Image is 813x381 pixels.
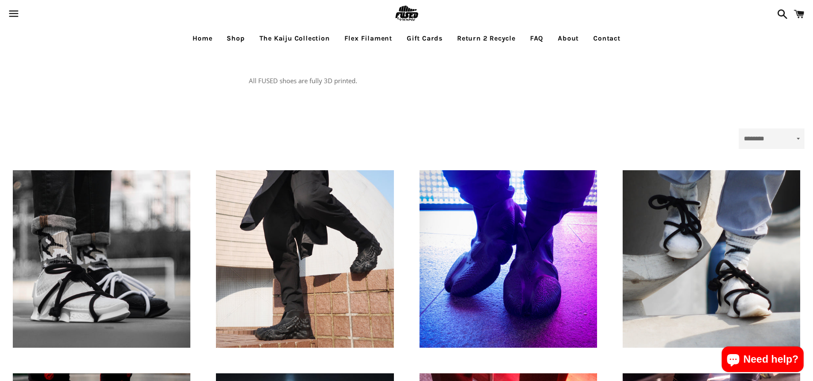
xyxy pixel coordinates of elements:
[551,28,585,49] a: About
[420,170,597,348] a: [3D printed Shoes] - lightweight custom 3dprinted shoes sneakers sandals fused footwear
[719,346,806,374] inbox-online-store-chat: Shopify online store chat
[216,170,393,348] a: [3D printed Shoes] - lightweight custom 3dprinted shoes sneakers sandals fused footwear
[13,170,190,348] a: [3D printed Shoes] - lightweight custom 3dprinted shoes sneakers sandals fused footwear
[451,28,522,49] a: Return 2 Recycle
[400,28,449,49] a: Gift Cards
[623,170,800,348] a: [3D printed Shoes] - lightweight custom 3dprinted shoes sneakers sandals fused footwear
[253,28,336,49] a: The Kaiju Collection
[587,28,627,49] a: Contact
[524,28,550,49] a: FAQ
[338,28,399,49] a: Flex Filament
[240,50,573,120] div: All FUSED shoes are fully 3D printed.
[186,28,219,49] a: Home
[220,28,251,49] a: Shop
